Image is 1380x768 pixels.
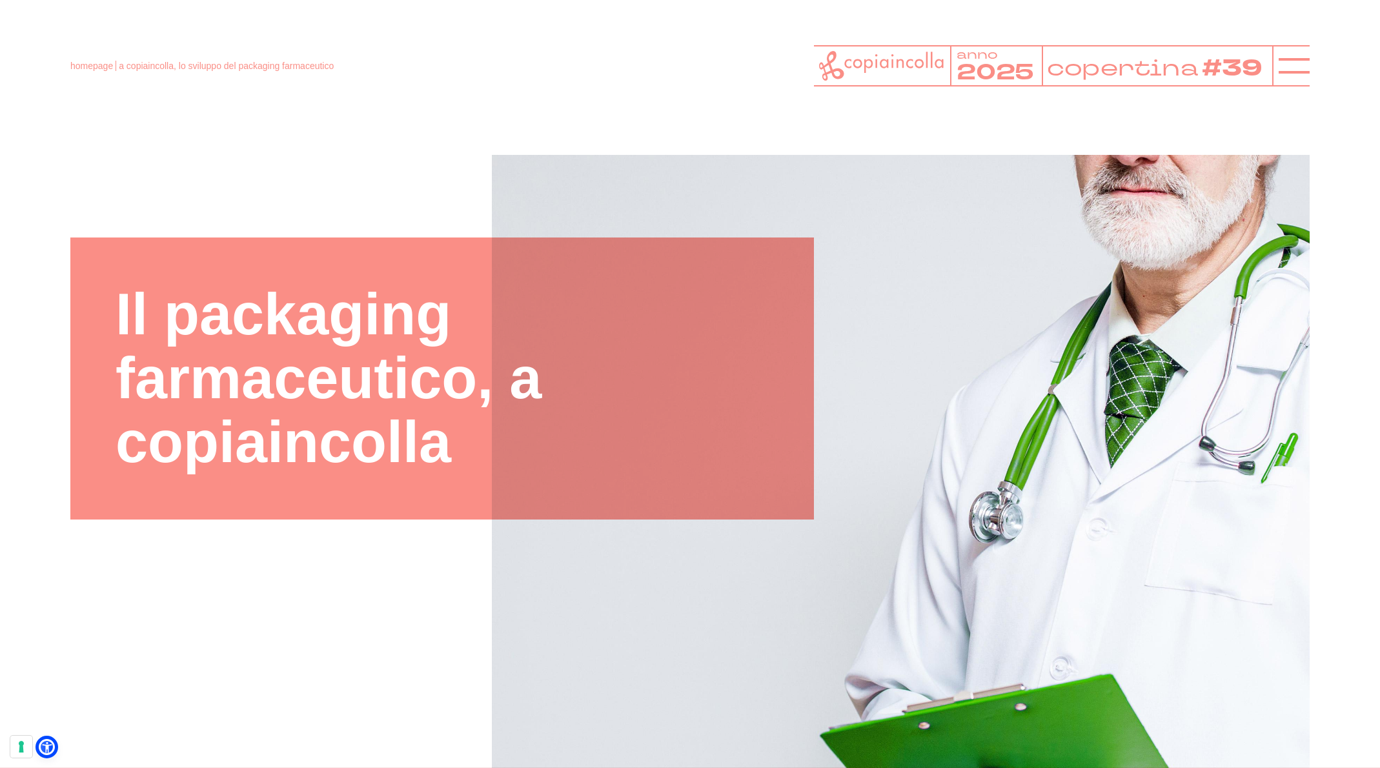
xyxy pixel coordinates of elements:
tspan: anno [957,46,998,63]
tspan: copertina [1047,53,1201,83]
span: a copiaincolla, lo sviluppo del packaging farmaceutico [119,61,334,71]
h1: Il packaging farmaceutico, a copiaincolla [116,283,769,474]
tspan: #39 [1204,53,1266,85]
button: Le tue preferenze relative al consenso per le tecnologie di tracciamento [10,736,32,758]
tspan: 2025 [957,57,1035,87]
a: Open Accessibility Menu [39,739,55,755]
a: homepage [70,61,113,71]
